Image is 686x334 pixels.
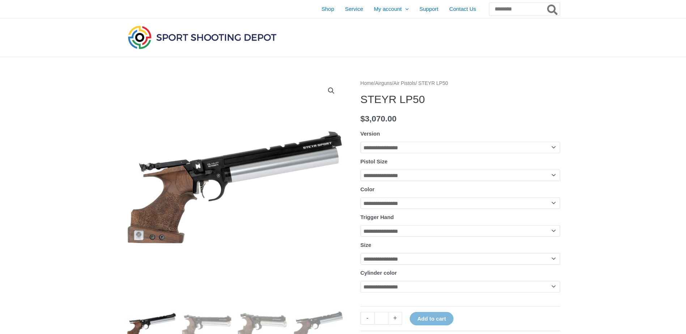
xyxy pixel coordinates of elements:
a: Air Pistols [393,81,416,86]
h1: STEYR LP50 [361,93,560,106]
nav: Breadcrumb [361,79,560,88]
label: Color [361,186,375,192]
img: STEYR LP50 [126,79,343,296]
a: - [361,312,374,325]
a: + [388,312,402,325]
label: Cylinder color [361,270,397,276]
img: Sport Shooting Depot [126,24,278,51]
span: $ [361,114,365,123]
a: View full-screen image gallery [325,84,338,97]
label: Version [361,130,380,137]
button: Search [546,3,560,15]
button: Add to cart [410,312,453,325]
a: Home [361,81,374,86]
label: Size [361,242,371,248]
label: Pistol Size [361,158,388,164]
bdi: 3,070.00 [361,114,397,123]
a: Airguns [375,81,392,86]
input: Product quantity [374,312,388,325]
label: Trigger Hand [361,214,394,220]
